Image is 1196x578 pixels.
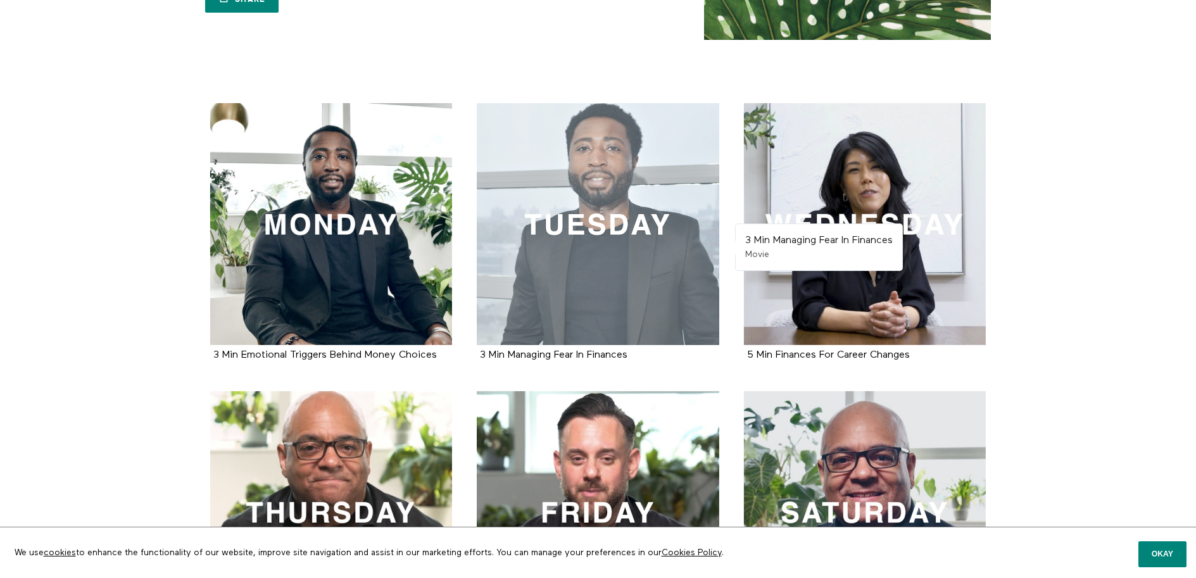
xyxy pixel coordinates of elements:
[747,350,910,360] a: 5 Min Finances For Career Changes
[5,537,943,569] p: We use to enhance the functionality of our website, improve site navigation and assist in our mar...
[477,103,719,346] a: 3 Min Managing Fear In Finances
[744,103,986,346] a: 5 Min Finances For Career Changes
[662,548,722,557] a: Cookies Policy
[44,548,76,557] a: cookies
[213,350,437,360] a: 3 Min Emotional Triggers Behind Money Choices
[210,103,453,346] a: 3 Min Emotional Triggers Behind Money Choices
[480,350,627,360] a: 3 Min Managing Fear In Finances
[1138,541,1187,567] button: Okay
[745,250,769,259] span: Movie
[745,236,893,246] strong: 3 Min Managing Fear In Finances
